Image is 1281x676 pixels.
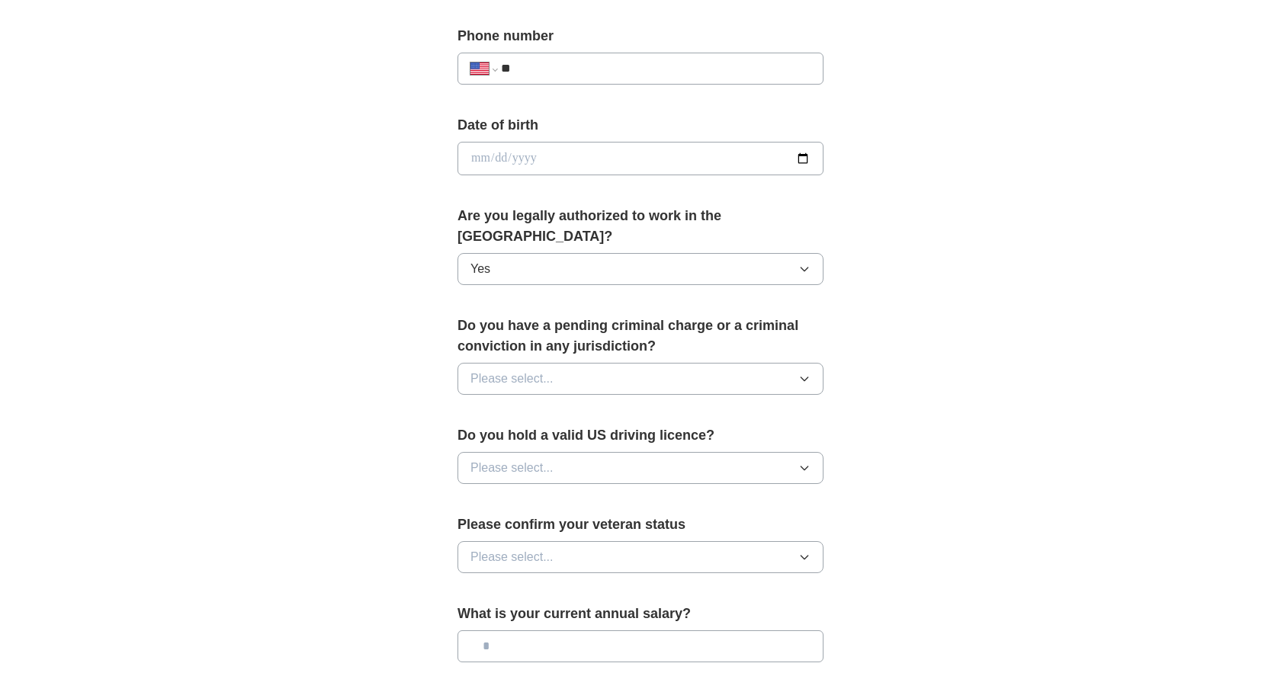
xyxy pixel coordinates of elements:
span: Please select... [470,370,554,388]
button: Please select... [457,541,823,573]
label: Please confirm your veteran status [457,514,823,535]
span: Please select... [470,548,554,566]
span: Yes [470,260,490,278]
label: Date of birth [457,115,823,136]
button: Yes [457,253,823,285]
button: Please select... [457,452,823,484]
label: Phone number [457,26,823,46]
label: Do you have a pending criminal charge or a criminal conviction in any jurisdiction? [457,316,823,357]
label: Do you hold a valid US driving licence? [457,425,823,446]
label: Are you legally authorized to work in the [GEOGRAPHIC_DATA]? [457,206,823,247]
span: Please select... [470,459,554,477]
label: What is your current annual salary? [457,604,823,624]
button: Please select... [457,363,823,395]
